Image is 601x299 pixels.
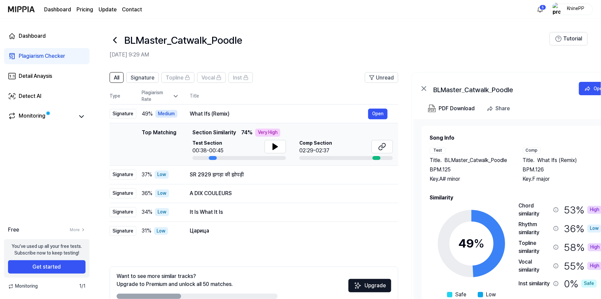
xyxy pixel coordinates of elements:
span: Vocal [201,74,215,82]
div: What Ifs (Remix) [190,110,368,118]
button: Topline [161,72,194,83]
div: Low [154,227,168,235]
div: Signature [110,170,136,180]
span: BLMaster_Catwalk_Poodle [444,156,507,164]
div: KninePP [563,5,589,13]
span: Comp Section [299,140,332,147]
button: Get started [8,260,86,274]
div: Plagiarism Rate [142,90,179,103]
div: Key. A# minor [430,175,509,183]
div: Царица [190,227,388,235]
button: profileKninePP [550,4,593,15]
span: Title . [430,156,442,164]
span: All [114,74,119,82]
button: Vocal [197,72,226,83]
span: Inst [233,74,242,82]
button: Share [484,102,515,115]
div: You’ve used up all your free tests. Subscribe now to keep testing! [12,243,82,256]
div: Dashboard [19,32,46,40]
span: Free [8,226,19,234]
span: Monitoring [8,283,38,290]
span: Title . [523,156,535,164]
span: Signature [131,74,154,82]
div: Vocal similarity [518,258,551,274]
a: Detail Anaysis [4,68,90,84]
span: What Ifs (Remix) [538,156,577,164]
div: Comp [523,147,541,154]
span: 1 / 1 [79,283,86,290]
div: Signature [110,188,136,198]
div: A DIX COULEURS [190,189,388,197]
span: Unread [376,74,394,82]
a: Monitoring [8,112,75,121]
a: Plagiarism Checker [4,48,90,64]
div: Detail Anaysis [19,72,52,80]
a: SparklesUpgrade [348,285,391,291]
img: profile [553,3,561,16]
a: Contact [122,6,142,14]
img: 알림 [536,5,544,13]
img: PDF Download [428,105,436,113]
div: Signature [110,226,136,236]
div: PDF Download [439,104,475,113]
div: Rhythm similarity [518,220,551,237]
a: Dashboard [4,28,90,44]
div: Low [155,189,169,197]
div: Detect AI [19,92,41,100]
button: Open [368,109,388,119]
a: Dashboard [44,6,71,14]
div: Plagiarism Checker [19,52,65,60]
a: Pricing [77,6,93,14]
span: 31 % [142,227,151,235]
span: Safe [455,291,466,299]
span: % [474,236,484,251]
div: Top Matching [142,129,176,160]
span: Section Similarity [192,129,236,137]
div: Medium [155,110,177,118]
h1: BLMaster_Catwalk_Poodle [124,33,242,47]
button: Unread [365,72,398,83]
span: 34 % [142,208,152,216]
div: Monitoring [19,112,45,121]
div: Chord similarity [518,202,551,218]
div: It Is What It Is [190,208,388,216]
div: Signature [110,109,136,119]
div: 00:38-00:45 [192,147,223,155]
span: Test Section [192,140,223,147]
button: Tutorial [550,32,588,45]
img: Sparkles [354,282,362,290]
div: Want to see more similar tracks? Upgrade to Premium and unlock all 50 matches. [117,272,233,288]
a: Update [99,6,117,14]
div: Signature [110,207,136,217]
div: Low [155,171,169,179]
a: Detect AI [4,88,90,104]
span: 74 % [241,129,253,137]
div: SR 2929 झगड़ा की झोपड़ी [190,171,388,179]
div: Low [155,208,169,216]
button: Signature [126,72,159,83]
button: Upgrade [348,279,391,292]
div: BPM. 125 [430,166,509,174]
span: 36 % [142,189,152,197]
span: 37 % [142,171,152,179]
span: 49 % [142,110,153,118]
div: Test [430,147,446,154]
th: Title [190,88,398,104]
div: Very High [255,129,280,137]
div: Inst similarity [518,280,551,288]
span: Low [486,291,496,299]
div: Topline similarity [518,239,551,255]
a: More [70,227,86,233]
th: Type [110,88,136,105]
button: Inst [229,72,253,83]
div: Share [495,104,510,113]
button: PDF Download [427,102,476,115]
div: 02:29-02:37 [299,147,332,155]
div: BLMaster_Catwalk_Poodle [433,85,567,93]
span: Topline [166,74,183,82]
h2: [DATE] 9:29 AM [110,51,550,59]
div: 0 % [564,277,597,291]
div: 49 [458,235,484,253]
